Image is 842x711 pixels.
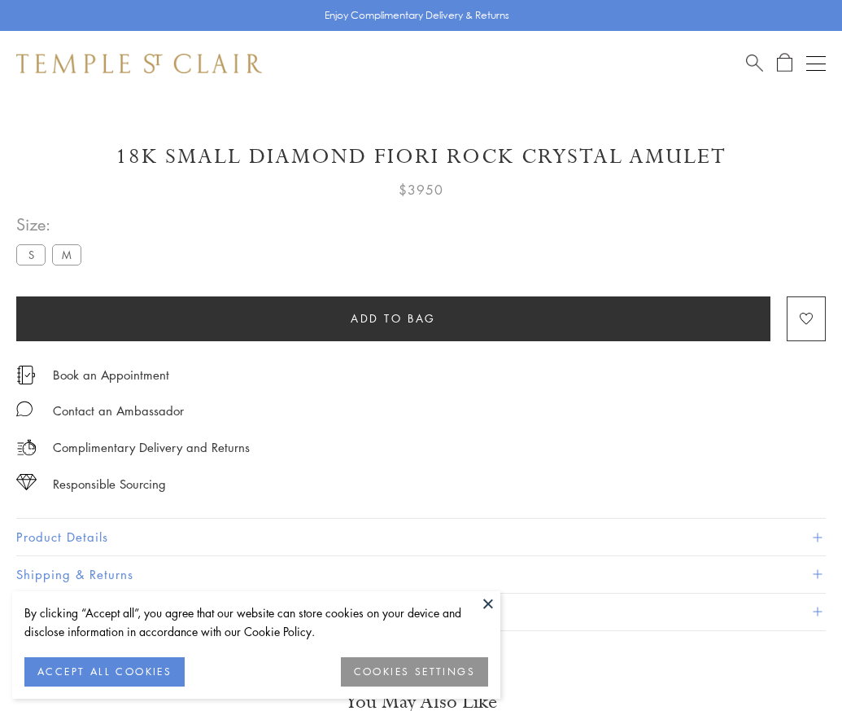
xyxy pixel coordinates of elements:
div: Responsible Sourcing [53,474,166,494]
img: MessageIcon-01_2.svg [16,401,33,417]
img: icon_delivery.svg [16,437,37,458]
button: Add to bag [16,296,770,341]
span: $3950 [399,179,443,200]
button: ACCEPT ALL COOKIES [24,657,185,687]
img: Temple St. Clair [16,54,262,73]
img: icon_appointment.svg [16,366,36,384]
a: Open Shopping Bag [777,53,792,73]
button: Shipping & Returns [16,556,826,593]
button: Open navigation [806,54,826,73]
label: M [52,244,81,265]
button: Product Details [16,519,826,555]
span: Add to bag [351,309,436,327]
a: Search [746,53,763,73]
img: icon_sourcing.svg [16,474,37,490]
p: Complimentary Delivery and Returns [53,437,250,458]
label: S [16,244,46,265]
button: COOKIES SETTINGS [341,657,488,687]
span: Size: [16,211,88,238]
h1: 18K Small Diamond Fiori Rock Crystal Amulet [16,143,826,171]
div: Contact an Ambassador [53,401,184,421]
div: By clicking “Accept all”, you agree that our website can store cookies on your device and disclos... [24,603,488,641]
a: Book an Appointment [53,366,169,384]
p: Enjoy Complimentary Delivery & Returns [325,7,509,24]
